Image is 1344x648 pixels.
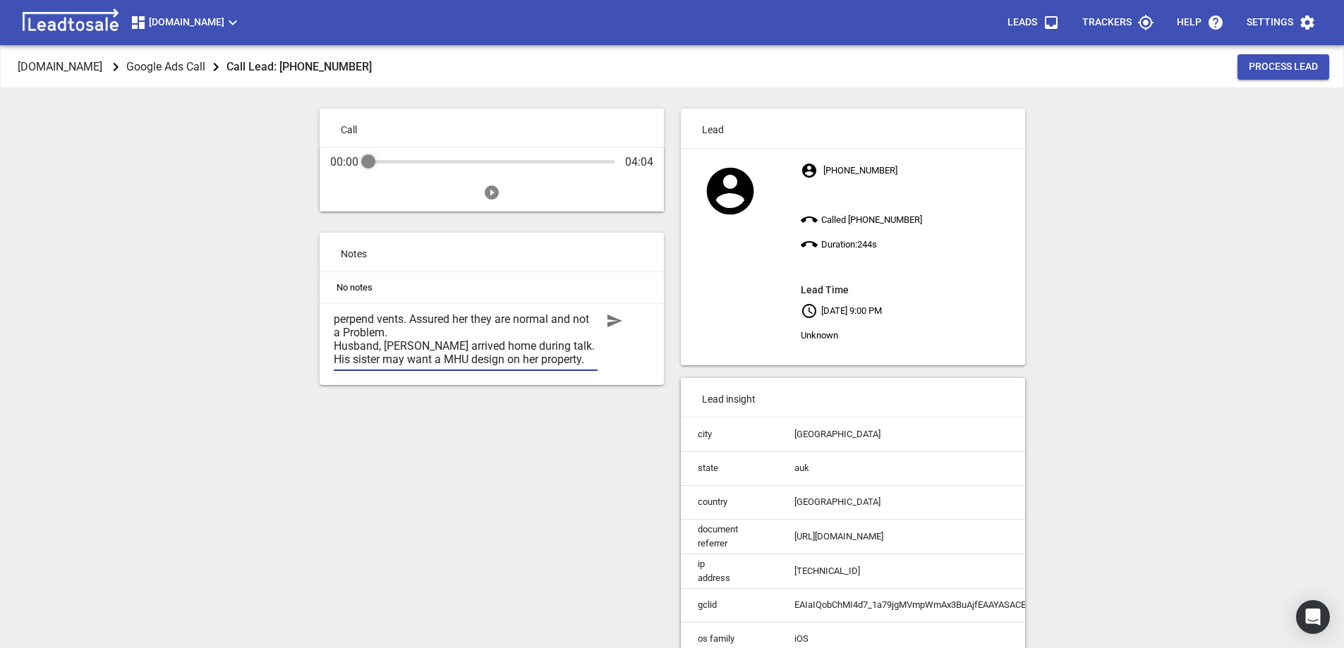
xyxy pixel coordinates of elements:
[130,14,241,31] span: [DOMAIN_NAME]
[681,519,777,554] td: document referrer
[681,485,777,519] td: country
[681,588,777,622] td: gclid
[1249,60,1318,74] span: Process Lead
[681,451,777,485] td: state
[681,417,777,451] td: city
[478,176,506,204] button: Play
[126,59,205,75] p: Google Ads Call
[334,312,598,366] textarea: [PERSON_NAME] was concerned about the brick perpend vents. Assured her they are normal and not a ...
[681,554,777,588] td: ip address
[320,148,664,212] div: Audio Player
[320,109,664,148] p: Call
[1296,600,1330,634] div: Open Intercom Messenger
[1007,16,1037,30] p: Leads
[681,378,1025,417] p: Lead insight
[801,302,818,319] svg: Your local time
[625,157,653,168] div: 04:04
[777,417,1098,451] td: [GEOGRAPHIC_DATA]
[777,519,1098,554] td: [URL][DOMAIN_NAME]
[1237,54,1329,80] button: Process Lead
[1177,16,1201,30] p: Help
[1247,16,1293,30] p: Settings
[777,588,1098,622] td: EAIaIQobChMI4d7_1a79jgMVmpWmAx3BuAjfEAAYASACEgKcmvD_BwE
[320,272,664,303] li: No notes
[17,8,124,37] img: logo
[1082,16,1132,30] p: Trackers
[18,59,102,75] p: [DOMAIN_NAME]
[320,233,664,272] p: Notes
[801,281,1024,298] aside: Lead Time
[226,57,372,76] aside: Call Lead: [PHONE_NUMBER]
[777,451,1098,485] td: auk
[124,8,247,37] button: [DOMAIN_NAME]
[777,554,1098,588] td: [TECHNICAL_ID]
[330,157,358,168] div: 00:00
[801,158,1024,348] p: [PHONE_NUMBER] Called [PHONE_NUMBER] Duration: 244 s [DATE] 9:00 PM Unknown
[681,109,1025,148] p: Lead
[368,155,615,169] div: Audio Progress Control
[777,485,1098,519] td: [GEOGRAPHIC_DATA]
